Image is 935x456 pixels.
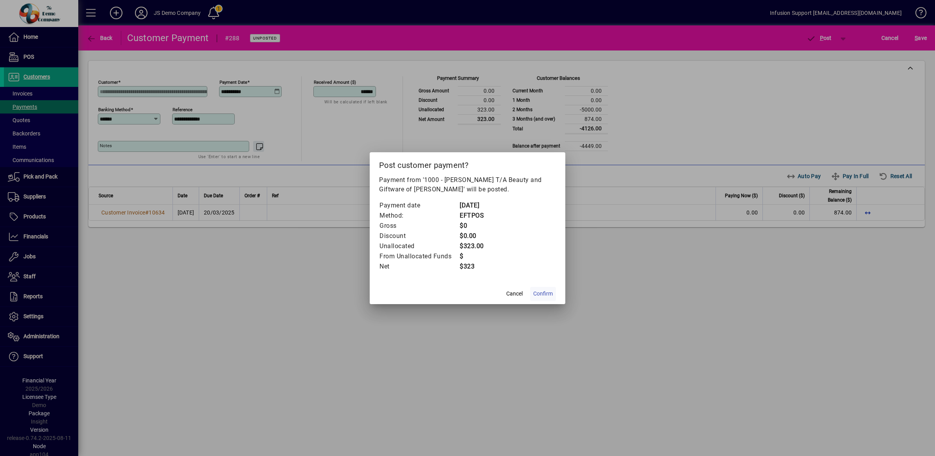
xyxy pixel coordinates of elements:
td: $323 [459,261,491,272]
span: Confirm [533,290,553,298]
h2: Post customer payment? [370,152,565,175]
td: $0.00 [459,231,491,241]
span: Cancel [506,290,523,298]
td: Discount [379,231,459,241]
td: EFTPOS [459,211,491,221]
td: Unallocated [379,241,459,251]
td: [DATE] [459,200,491,211]
td: $323.00 [459,241,491,251]
td: Method: [379,211,459,221]
button: Confirm [530,287,556,301]
td: $ [459,251,491,261]
td: Net [379,261,459,272]
td: Payment date [379,200,459,211]
p: Payment from '1000 - [PERSON_NAME] T/A Beauty and Giftware of [PERSON_NAME]' will be posted. [379,175,556,194]
td: From Unallocated Funds [379,251,459,261]
td: $0 [459,221,491,231]
button: Cancel [502,287,527,301]
td: Gross [379,221,459,231]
